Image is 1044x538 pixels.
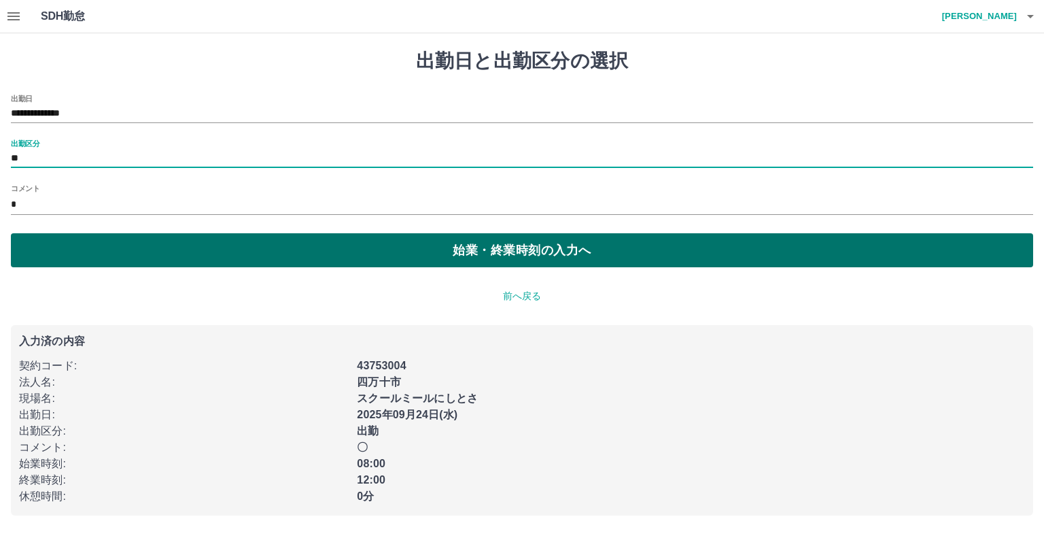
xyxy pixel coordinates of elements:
b: 出勤 [357,425,379,437]
p: 出勤区分 : [19,423,349,439]
b: 0分 [357,490,374,502]
p: 法人名 : [19,374,349,390]
p: 終業時刻 : [19,472,349,488]
b: 2025年09月24日(水) [357,409,457,420]
p: 入力済の内容 [19,336,1025,347]
b: 08:00 [357,458,385,469]
p: コメント : [19,439,349,456]
b: 43753004 [357,360,406,371]
h1: 出勤日と出勤区分の選択 [11,50,1033,73]
b: 〇 [357,441,368,453]
button: 始業・終業時刻の入力へ [11,233,1033,267]
p: 休憩時間 : [19,488,349,505]
p: 契約コード : [19,358,349,374]
p: 現場名 : [19,390,349,407]
label: 出勤区分 [11,138,39,148]
label: 出勤日 [11,93,33,103]
p: 出勤日 : [19,407,349,423]
b: 四万十市 [357,376,401,388]
p: 始業時刻 : [19,456,349,472]
b: 12:00 [357,474,385,486]
p: 前へ戻る [11,289,1033,303]
label: コメント [11,183,39,193]
b: スクールミールにしとさ [357,392,478,404]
